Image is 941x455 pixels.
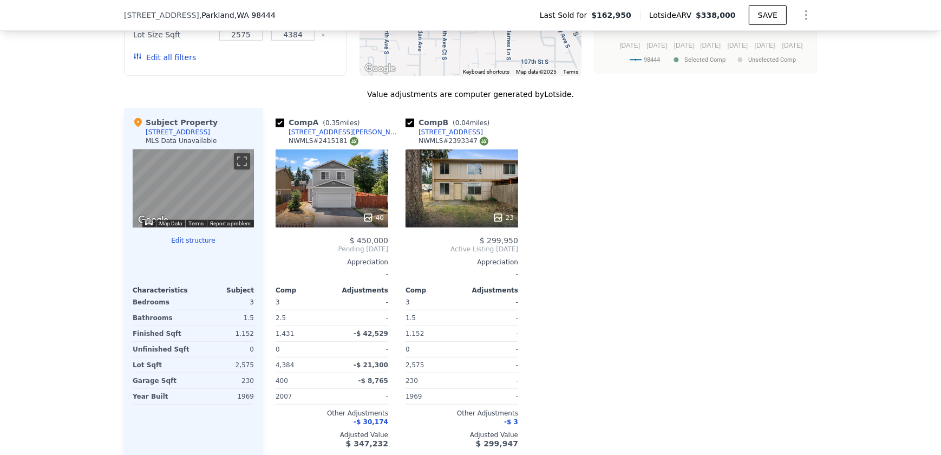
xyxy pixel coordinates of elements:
div: Comp B [406,117,494,128]
span: 230 [406,377,418,385]
div: Comp A [276,117,364,128]
text: [DATE] [782,42,803,49]
div: 23 [493,212,514,223]
text: [DATE] [700,42,721,49]
span: -$ 8,765 [358,377,388,385]
div: - [276,266,388,282]
span: 0 [406,346,410,353]
div: 0 [195,342,254,357]
span: -$ 3 [504,418,518,426]
div: Characteristics [133,286,193,295]
img: NWMLS Logo [480,137,488,146]
div: Subject [193,286,254,295]
div: Bathrooms [133,310,191,326]
div: Lot Size Sqft [133,27,213,42]
div: - [464,326,518,341]
div: Year Built [133,389,191,404]
div: Finished Sqft [133,326,191,341]
span: ( miles) [318,119,364,127]
div: - [406,266,518,282]
div: Adjusted Value [276,431,388,439]
span: , WA 98444 [234,11,276,19]
span: 2,575 [406,361,424,369]
span: Lotside ARV [649,10,696,21]
a: Open this area in Google Maps (opens a new window) [135,213,171,227]
div: Subject Property [133,117,218,128]
span: -$ 30,174 [354,418,388,426]
span: 0.04 [455,119,470,127]
button: Show Options [795,4,817,26]
span: $ 299,947 [476,439,518,448]
div: 1.5 [195,310,254,326]
text: 98444 [644,56,660,63]
div: Bedrooms [133,295,191,310]
span: $ 299,950 [480,236,518,245]
text: [DATE] [647,42,668,49]
div: Street View [133,149,254,227]
img: Google [362,62,398,76]
img: Google [135,213,171,227]
span: Last Sold for [540,10,592,21]
div: Lot Sqft [133,357,191,373]
div: 3 [195,295,254,310]
div: Adjustments [462,286,518,295]
div: 1969 [406,389,460,404]
button: Edit structure [133,236,254,245]
span: 400 [276,377,288,385]
span: ( miles) [448,119,494,127]
div: Appreciation [406,258,518,266]
div: - [334,310,388,326]
button: Edit all filters [133,52,196,63]
span: $ 347,232 [346,439,388,448]
span: 0 [276,346,280,353]
div: Map [133,149,254,227]
button: SAVE [749,5,787,25]
div: Comp [276,286,332,295]
div: [STREET_ADDRESS] [419,128,483,136]
div: Value adjustments are computer generated by Lotside . [124,89,817,100]
div: NWMLS # 2415181 [289,136,358,146]
span: Active Listing [DATE] [406,245,518,253]
div: Appreciation [276,258,388,266]
span: 3 [276,298,280,306]
img: NWMLS Logo [350,137,358,146]
div: 2,575 [195,357,254,373]
span: 1,431 [276,330,294,337]
span: Map data ©2025 [516,69,557,75]
button: Clear [321,33,325,37]
span: 4,384 [276,361,294,369]
a: [STREET_ADDRESS][PERSON_NAME] [276,128,401,136]
span: -$ 42,529 [354,330,388,337]
span: $162,950 [591,10,631,21]
span: 3 [406,298,410,306]
a: Report a problem [210,220,251,226]
div: - [464,295,518,310]
div: 1,152 [195,326,254,341]
div: - [464,389,518,404]
span: $338,000 [696,11,736,19]
text: Selected Comp [684,56,726,63]
div: 2.5 [276,310,330,326]
div: 1969 [195,389,254,404]
div: - [464,357,518,373]
a: Terms (opens in new tab) [188,220,204,226]
div: Garage Sqft [133,373,191,388]
div: - [334,342,388,357]
div: - [334,295,388,310]
span: $ 450,000 [350,236,388,245]
button: Keyboard shortcuts [463,68,509,76]
button: Keyboard shortcuts [145,220,153,225]
text: [DATE] [619,42,640,49]
span: , Parkland [199,10,276,21]
div: [STREET_ADDRESS][PERSON_NAME] [289,128,401,136]
text: [DATE] [728,42,748,49]
div: - [464,310,518,326]
span: 1,152 [406,330,424,337]
span: -$ 21,300 [354,361,388,369]
a: [STREET_ADDRESS] [406,128,483,136]
span: 0.35 [325,119,340,127]
text: [DATE] [674,42,695,49]
span: [STREET_ADDRESS] [124,10,199,21]
text: [DATE] [755,42,775,49]
div: Comp [406,286,462,295]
